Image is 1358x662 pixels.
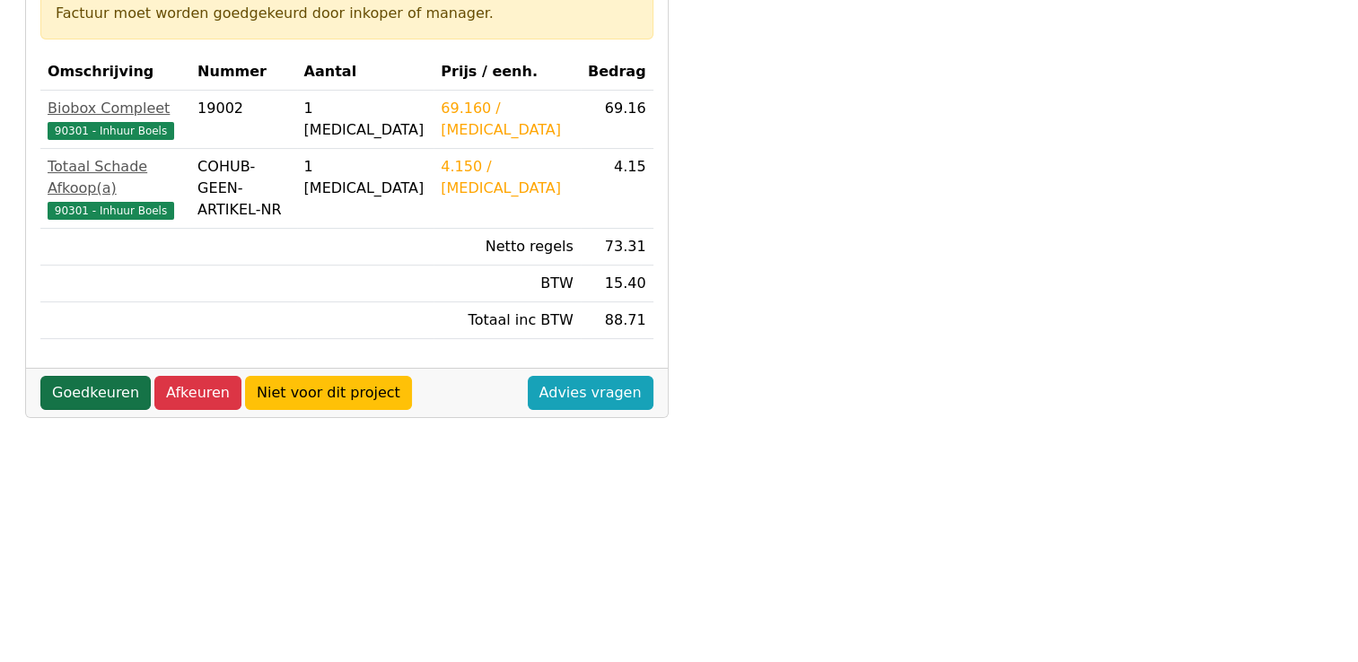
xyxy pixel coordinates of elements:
td: 15.40 [581,266,653,302]
th: Bedrag [581,54,653,91]
th: Prijs / eenh. [434,54,581,91]
div: 1 [MEDICAL_DATA] [304,156,427,199]
span: 90301 - Inhuur Boels [48,122,174,140]
a: Biobox Compleet90301 - Inhuur Boels [48,98,183,141]
td: 88.71 [581,302,653,339]
div: Totaal Schade Afkoop(a) [48,156,183,199]
th: Nummer [190,54,296,91]
div: 4.150 / [MEDICAL_DATA] [441,156,574,199]
th: Omschrijving [40,54,190,91]
td: Totaal inc BTW [434,302,581,339]
a: Advies vragen [528,376,653,410]
div: 69.160 / [MEDICAL_DATA] [441,98,574,141]
td: Netto regels [434,229,581,266]
div: Biobox Compleet [48,98,183,119]
td: 69.16 [581,91,653,149]
td: COHUB-GEEN-ARTIKEL-NR [190,149,296,229]
a: Niet voor dit project [245,376,412,410]
td: BTW [434,266,581,302]
td: 4.15 [581,149,653,229]
div: 1 [MEDICAL_DATA] [304,98,427,141]
td: 19002 [190,91,296,149]
a: Totaal Schade Afkoop(a)90301 - Inhuur Boels [48,156,183,221]
td: 73.31 [581,229,653,266]
span: 90301 - Inhuur Boels [48,202,174,220]
a: Afkeuren [154,376,241,410]
th: Aantal [297,54,434,91]
div: Factuur moet worden goedgekeurd door inkoper of manager. [56,3,638,24]
a: Goedkeuren [40,376,151,410]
